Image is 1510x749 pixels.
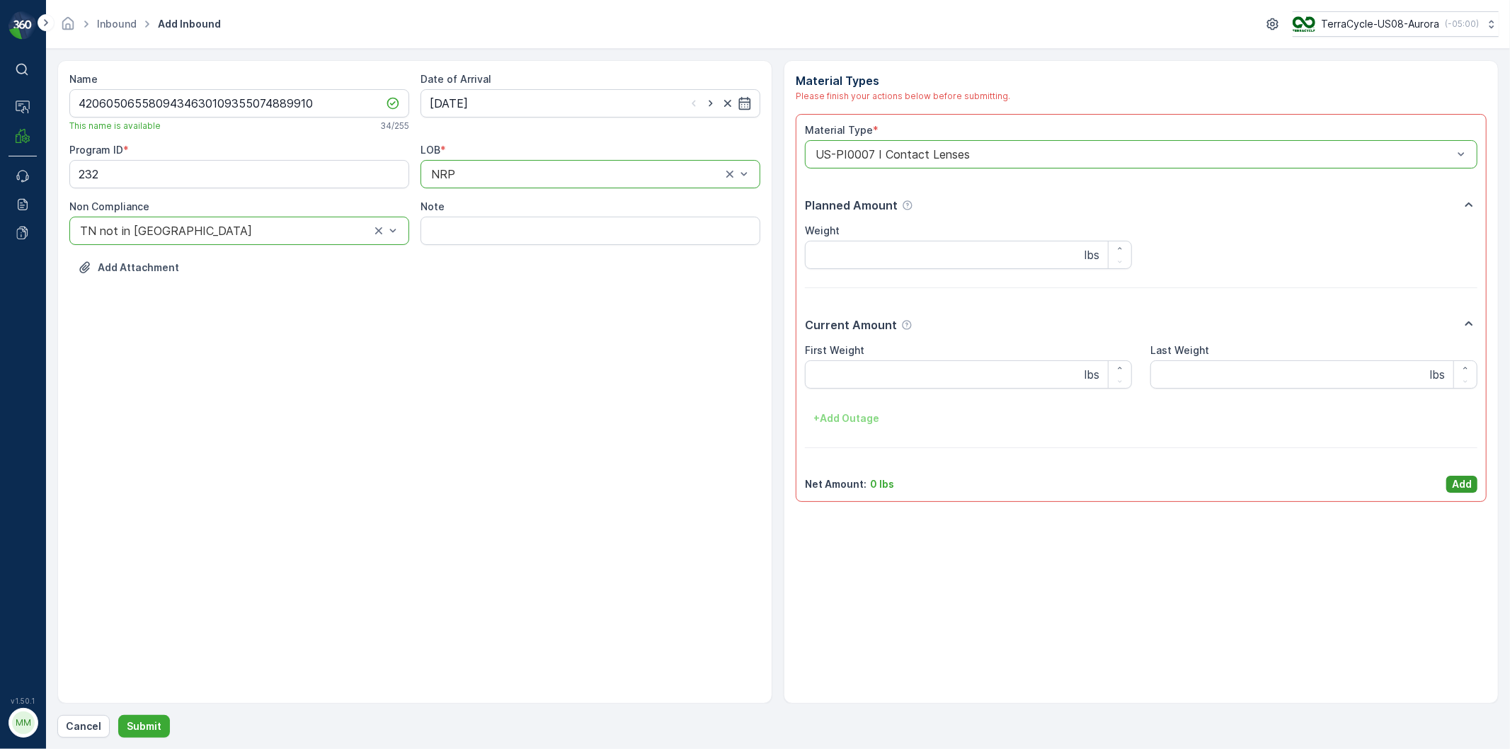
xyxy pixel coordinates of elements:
span: Net Amount : [12,326,79,338]
span: Last Weight : [12,349,79,361]
span: - [75,256,80,268]
button: Submit [118,715,170,738]
span: US-PI0098 I C01351 NRP Packaging [87,302,258,314]
label: Weight [805,224,840,236]
span: 0 lbs [79,349,103,361]
button: Cancel [57,715,110,738]
label: Name [69,73,98,85]
p: Add [1452,477,1472,491]
span: Material Type : [12,302,87,314]
button: Add [1446,476,1477,493]
p: Net Amount : [805,477,866,491]
img: logo [8,11,37,40]
a: Inbound [97,18,137,30]
a: Homepage [60,21,76,33]
img: image_ci7OI47.png [1293,16,1315,32]
span: 0 lbs [80,279,104,291]
p: ( -05:00 ) [1445,18,1479,30]
span: v 1.50.1 [8,697,37,705]
label: LOB [421,144,440,156]
label: Last Weight [1150,344,1209,356]
p: Submit [127,719,161,733]
p: Add Attachment [98,261,179,275]
span: 0 lbs [79,326,103,338]
div: Please finish your actions below before submitting. [796,89,1487,103]
button: Upload File [69,256,188,279]
span: First Weight : [12,279,80,291]
p: + Add Outage [813,411,879,425]
input: dd/mm/yyyy [421,89,760,118]
button: MM [8,708,37,738]
p: lbs [1085,246,1099,263]
label: First Weight [805,344,864,356]
span: Arrive Date : [12,256,75,268]
button: +Add Outage [805,407,888,430]
label: Program ID [69,144,123,156]
p: Planned Amount [805,197,898,214]
p: 0 lbs [870,477,894,491]
button: TerraCycle-US08-Aurora(-05:00) [1293,11,1499,37]
div: Help Tooltip Icon [901,319,913,331]
span: This name is available [69,120,161,132]
p: lbs [1085,366,1099,383]
label: Material Type [805,124,873,136]
p: 1ZB799H29013065519 [690,12,818,29]
p: Material Types [796,72,1487,89]
label: Date of Arrival [421,73,491,85]
p: Current Amount [805,316,897,333]
p: lbs [1430,366,1445,383]
label: Note [421,200,445,212]
label: Non Compliance [69,200,149,212]
p: Cancel [66,719,101,733]
div: Help Tooltip Icon [902,200,913,211]
span: 1ZB799H29013065519 [47,232,154,244]
div: MM [12,711,35,734]
p: TerraCycle-US08-Aurora [1321,17,1439,31]
p: 34 / 255 [380,120,409,132]
span: Name : [12,232,47,244]
span: Add Inbound [155,17,224,31]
